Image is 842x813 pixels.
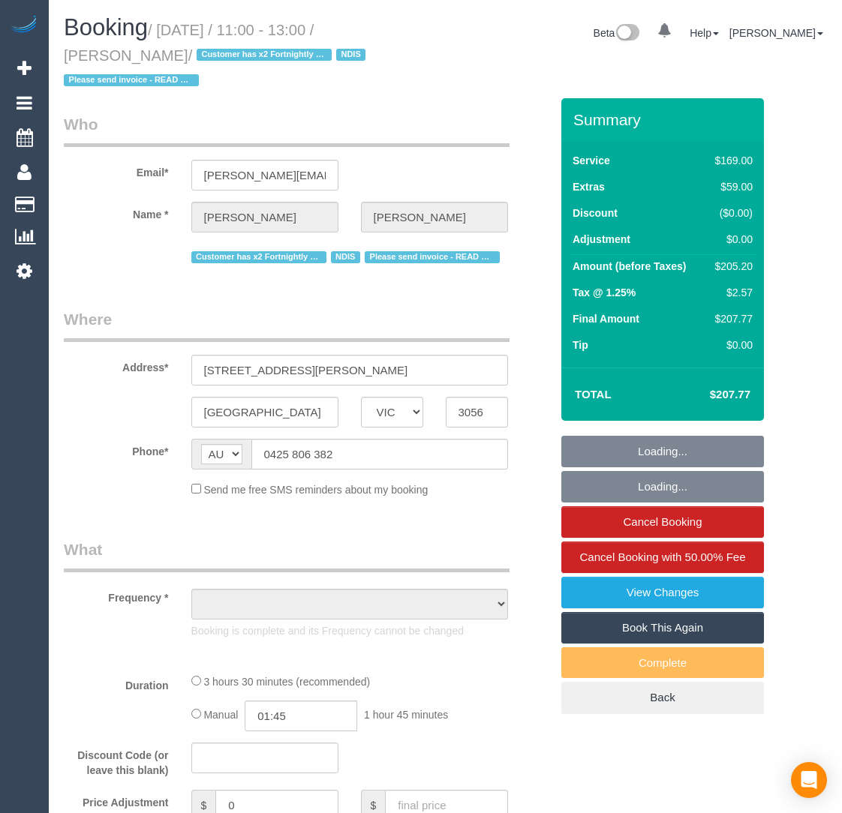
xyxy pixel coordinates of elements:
[709,179,753,194] div: $59.00
[361,202,508,232] input: Last Name*
[561,506,764,538] a: Cancel Booking
[53,202,180,222] label: Name *
[729,27,823,39] a: [PERSON_NAME]
[615,24,639,43] img: New interface
[64,14,148,40] span: Booking
[690,27,719,39] a: Help
[709,153,753,168] div: $169.00
[709,337,753,352] div: $0.00
[64,74,199,86] span: Please send invoice - READ NOTES
[580,550,746,563] span: Cancel Booking with 50.00% Fee
[251,439,508,469] input: Phone*
[446,397,508,427] input: Post Code*
[594,27,640,39] a: Beta
[573,259,686,274] label: Amount (before Taxes)
[709,259,753,274] div: $205.20
[709,311,753,326] div: $207.77
[191,160,338,190] input: Email*
[53,673,180,693] label: Duration
[365,251,500,263] span: Please send invoice - READ NOTES
[665,388,750,401] h4: $207.77
[191,623,508,638] p: Booking is complete and its Frequency cannot be changed
[573,232,630,247] label: Adjustment
[197,49,332,61] span: Customer has x2 Fortnightly services
[64,308,510,342] legend: Where
[575,388,612,400] strong: Total
[573,179,605,194] label: Extras
[573,111,756,128] h3: Summary
[53,585,180,605] label: Frequency *
[191,202,338,232] input: First Name*
[709,285,753,300] div: $2.57
[64,538,510,572] legend: What
[53,742,180,778] label: Discount Code (or leave this blank)
[9,15,39,36] img: Automaid Logo
[203,484,428,496] span: Send me free SMS reminders about my booking
[573,311,639,326] label: Final Amount
[561,541,764,573] a: Cancel Booking with 50.00% Fee
[561,682,764,713] a: Back
[336,49,365,61] span: NDIS
[53,355,180,375] label: Address*
[64,47,370,89] span: /
[561,577,764,608] a: View Changes
[331,251,360,263] span: NDIS
[573,337,588,352] label: Tip
[709,232,753,247] div: $0.00
[191,251,326,263] span: Customer has x2 Fortnightly services
[561,612,764,643] a: Book This Again
[573,205,618,220] label: Discount
[64,113,510,147] legend: Who
[53,160,180,180] label: Email*
[203,709,238,721] span: Manual
[203,676,370,688] span: 3 hours 30 minutes (recommended)
[191,397,338,427] input: Suburb*
[53,439,180,459] label: Phone*
[53,790,180,810] label: Price Adjustment
[573,285,636,300] label: Tax @ 1.25%
[364,709,448,721] span: 1 hour 45 minutes
[791,762,827,798] div: Open Intercom Messenger
[64,22,370,89] small: / [DATE] / 11:00 - 13:00 / [PERSON_NAME]
[709,205,753,220] div: ($0.00)
[573,153,610,168] label: Service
